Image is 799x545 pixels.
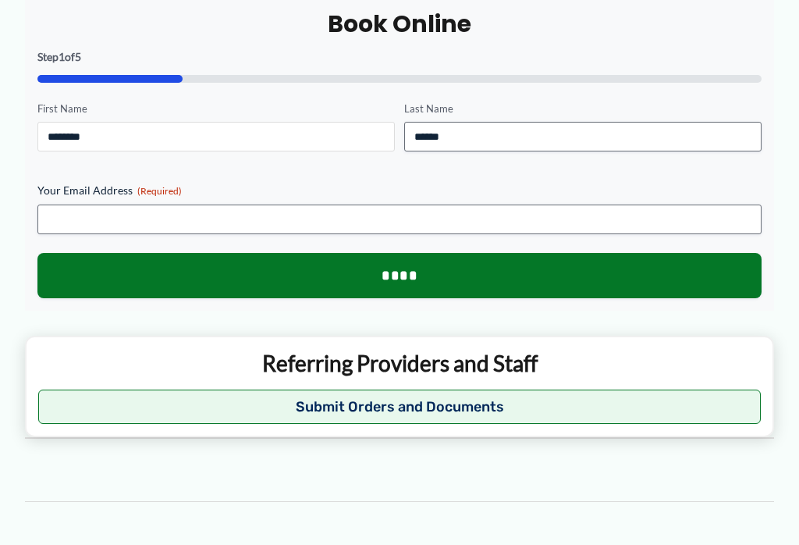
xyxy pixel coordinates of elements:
span: 5 [75,50,81,63]
p: Step of [37,52,762,62]
span: (Required) [137,185,182,197]
h2: Book Online [37,9,762,39]
button: Submit Orders and Documents [38,390,761,424]
label: First Name [37,102,395,116]
label: Your Email Address [37,183,762,198]
span: 1 [59,50,65,63]
p: Referring Providers and Staff [38,349,761,377]
label: Last Name [404,102,762,116]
